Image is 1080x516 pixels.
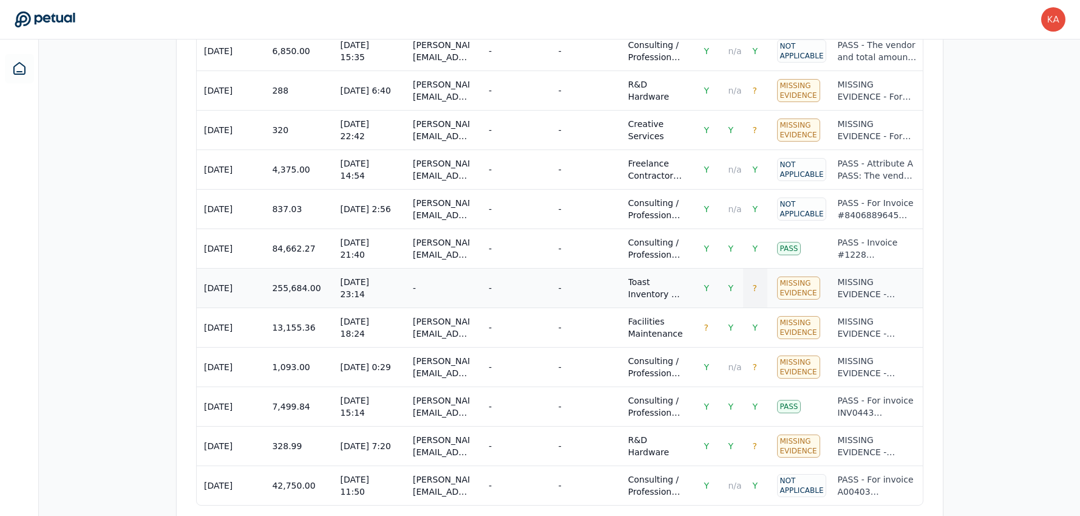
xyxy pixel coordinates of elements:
div: [DATE] [204,282,233,294]
div: [PERSON_NAME][EMAIL_ADDRESS][PERSON_NAME][DOMAIN_NAME] [413,78,469,103]
div: [PERSON_NAME][EMAIL_ADDRESS][PERSON_NAME][DOMAIN_NAME] [413,434,469,458]
div: - [559,203,562,215]
span: Y [704,86,710,95]
a: Dashboard [5,54,34,83]
div: MISSING EVIDENCE - For invoice 52/24 (Vendor: [PERSON_NAME], USD 320, PO9912), Attribute A passed... [838,118,918,142]
span: ? [753,283,757,293]
div: [PERSON_NAME][EMAIL_ADDRESS][DOMAIN_NAME] [413,118,469,142]
div: [PERSON_NAME][EMAIL_ADDRESS][PERSON_NAME][DOMAIN_NAME] [413,157,469,182]
div: - [559,45,562,57]
div: - [559,440,562,452]
div: [PERSON_NAME][EMAIL_ADDRESS][PERSON_NAME][DOMAIN_NAME] [413,236,469,261]
div: [DATE] 2:56 [341,203,391,215]
div: 84,662.27 [272,243,315,255]
div: - [559,361,562,373]
div: Not Applicable [777,158,827,181]
div: [DATE] [204,84,233,97]
div: [DATE] 21:40 [341,236,393,261]
span: Y [704,244,710,253]
span: Y [704,481,710,490]
span: Y [704,402,710,411]
div: Consulting / Professional Services [628,197,685,221]
div: Missing Evidence [777,316,820,339]
div: - [489,361,492,373]
span: n/a [728,204,742,214]
div: [PERSON_NAME][EMAIL_ADDRESS][PERSON_NAME][DOMAIN_NAME] [413,197,469,221]
div: MISSING EVIDENCE - Attribute A passed: the system vendor ([PERSON_NAME]) and total ($328.99) agre... [838,434,918,458]
div: - [489,440,492,452]
span: Y [728,283,734,293]
span: Y [728,323,734,332]
div: [DATE] 15:14 [341,394,393,419]
span: Y [728,244,734,253]
div: - [559,124,562,136]
span: ? [753,441,757,451]
span: n/a [728,46,742,56]
div: Not Applicable [777,474,827,497]
span: Y [753,165,758,174]
div: 4,375.00 [272,163,310,176]
div: [DATE] 23:14 [341,276,393,300]
span: Y [704,46,710,56]
div: [DATE] [204,203,233,215]
div: [DATE] 11:50 [341,473,393,498]
span: Y [753,204,758,214]
div: [DATE] 15:35 [341,39,393,63]
div: [DATE] [204,322,233,334]
div: Consulting / Professional Services [628,39,685,63]
div: MISSING EVIDENCE - Attribute A is missing evidence: while the system shows vendor “GoTo Technolog... [838,315,918,340]
div: - [489,45,492,57]
div: Toast Inventory or Inventory Components [628,276,685,300]
div: Creative Services [628,118,685,142]
div: - [489,163,492,176]
div: PASS - For invoice INV0443 (Hospitality Technology Solutions) totaling $7,499.84, the system-reco... [838,394,918,419]
span: Y [728,402,734,411]
div: Missing Evidence [777,356,820,379]
div: Not Applicable [777,40,827,63]
div: 320 [272,124,288,136]
span: Y [704,204,710,214]
div: [DATE] 18:24 [341,315,393,340]
div: - [489,401,492,413]
div: - [559,282,562,294]
div: - [559,243,562,255]
div: 7,499.84 [272,401,310,413]
div: 255,684.00 [272,282,321,294]
div: PASS - Invoice #1228 ([PERSON_NAME], $84,662.27): The vendor and total entered in ZipHQ match the... [838,236,918,261]
span: Y [704,441,710,451]
div: [DATE] 22:42 [341,118,393,142]
div: - [489,322,492,334]
div: 42,750.00 [272,480,315,492]
div: [DATE] [204,361,233,373]
div: [DATE] [204,45,233,57]
div: Pass [777,242,801,255]
div: - [489,203,492,215]
div: - [559,322,562,334]
div: MISSING EVIDENCE - Attribute A passed: the vendor (“Scan Source” vs “ScanSource, Inc.”) and total... [838,276,918,300]
span: Y [704,283,710,293]
div: [DATE] [204,480,233,492]
span: Y [728,125,734,135]
div: 6,850.00 [272,45,310,57]
div: - [559,480,562,492]
span: n/a [728,481,742,490]
div: PASS - The vendor and total amount recorded for INV27187 (Kognitiv, USD 6,850.00) match the origi... [838,39,918,63]
span: Y [728,441,734,451]
div: [DATE] 0:29 [341,361,391,373]
span: Y [704,165,710,174]
div: - [489,84,492,97]
span: n/a [728,165,742,174]
div: Consulting / Professional Services [628,473,685,498]
div: - [489,124,492,136]
div: [PERSON_NAME][EMAIL_ADDRESS][PERSON_NAME][DOMAIN_NAME] [413,315,469,340]
div: - [559,401,562,413]
div: PASS - Attribute A PASS: The vendor ([PERSON_NAME]) and total amount ($4,375.00 USD) entered in t... [838,157,918,182]
div: [DATE] [204,163,233,176]
div: R&D Hardware [628,78,685,103]
div: [DATE] [204,124,233,136]
div: - [559,163,562,176]
div: [DATE] [204,440,233,452]
div: [PERSON_NAME][EMAIL_ADDRESS][PERSON_NAME][DOMAIN_NAME] [413,355,469,379]
span: Y [704,362,710,372]
div: PASS - For invoice A00403 (Impartner, USD 42,750.00), the vendor and total in the system matched ... [838,473,918,498]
